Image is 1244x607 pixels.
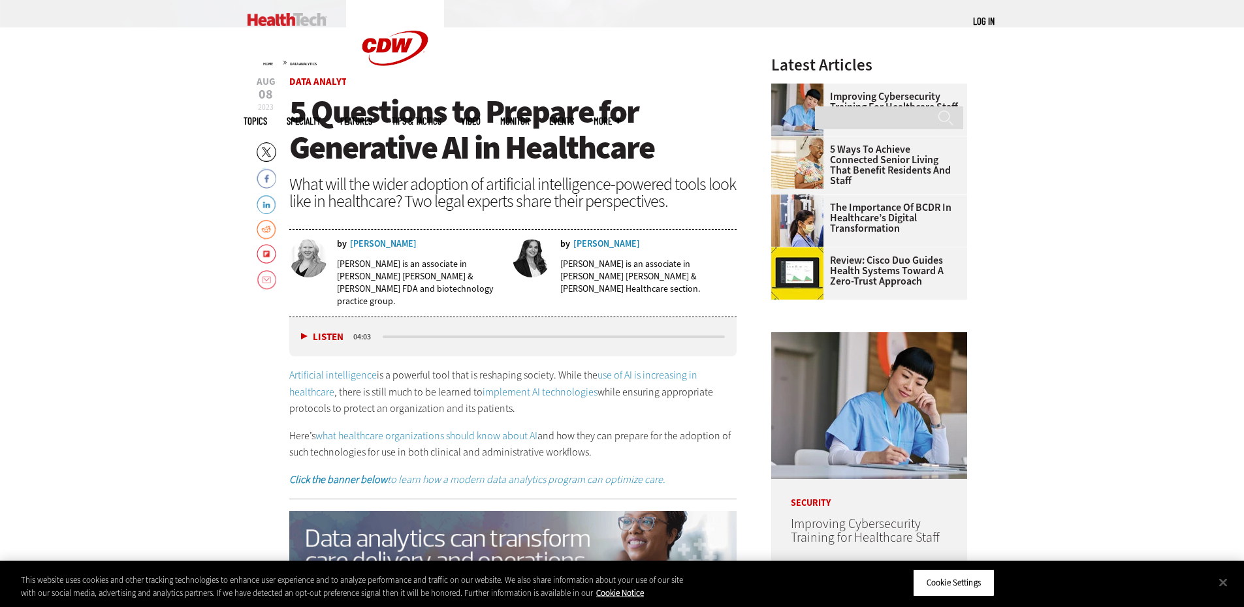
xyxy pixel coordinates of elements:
strong: Click the banner below [289,473,387,486]
img: nurse studying on computer [771,332,967,479]
a: MonITor [500,116,530,126]
p: is a powerful tool that is reshaping society. While the , there is still much to be learned to wh... [289,367,737,417]
a: The Importance of BCDR in Healthcare’s Digital Transformation [771,202,959,234]
div: What will the wider adoption of artificial intelligence-powered tools look like in healthcare? Tw... [289,176,737,210]
button: Listen [301,332,343,342]
a: Doctors reviewing tablet [771,195,830,205]
a: Improving Cybersecurity Training for Healthcare Staff [791,515,940,546]
span: by [337,240,347,249]
span: More [594,116,621,126]
img: nurse studying on computer [771,84,823,136]
span: Topics [244,116,267,126]
a: what healthcare organizations should know about AI [315,429,537,443]
a: [PERSON_NAME] [350,240,417,249]
a: Log in [973,15,995,27]
img: Cisco Duo [771,247,823,300]
p: [PERSON_NAME] is an associate in [PERSON_NAME] [PERSON_NAME] & [PERSON_NAME] FDA and biotechnolog... [337,258,504,307]
a: Events [549,116,574,126]
a: Click the banner belowto learn how a modern data analytics program can optimize care. [289,473,665,486]
a: Artificial intelligence [289,368,377,382]
a: Video [461,116,481,126]
a: Cisco Duo [771,247,830,258]
a: Tips & Tactics [392,116,441,126]
p: Here’s and how they can prepare for the adoption of such technologies for use in both clinical an... [289,428,737,461]
a: Review: Cisco Duo Guides Health Systems Toward a Zero-Trust Approach [771,255,959,287]
span: Specialty [287,116,321,126]
img: Networking Solutions for Senior Living [771,136,823,189]
img: Carly Koza [513,240,550,277]
div: duration [351,331,381,343]
div: This website uses cookies and other tracking technologies to enhance user experience and to analy... [21,574,684,599]
img: Natalie Oehlers [289,240,327,277]
a: Features [340,116,372,126]
img: Doctors reviewing tablet [771,195,823,247]
a: implement AI technologies [483,385,598,399]
span: 5 Questions to Prepare for Generative AI in Healthcare [289,90,654,169]
button: Close [1209,568,1237,597]
img: Home [247,13,327,26]
div: User menu [973,14,995,28]
a: 5 Ways to Achieve Connected Senior Living That Benefit Residents and Staff [771,144,959,186]
button: Cookie Settings [913,569,995,597]
div: media player [289,317,737,356]
a: [PERSON_NAME] [573,240,640,249]
a: Networking Solutions for Senior Living [771,136,830,147]
span: by [560,240,570,249]
img: Optimizing Care WP [289,511,737,588]
em: to learn how a modern data analytics program can optimize care. [289,473,665,486]
p: [PERSON_NAME] is an associate in [PERSON_NAME] [PERSON_NAME] & [PERSON_NAME] Healthcare section. [560,258,737,295]
p: Security [771,479,967,508]
a: use of AI is increasing in healthcare [289,368,697,399]
a: More information about your privacy [596,587,644,599]
a: CDW [346,86,444,100]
